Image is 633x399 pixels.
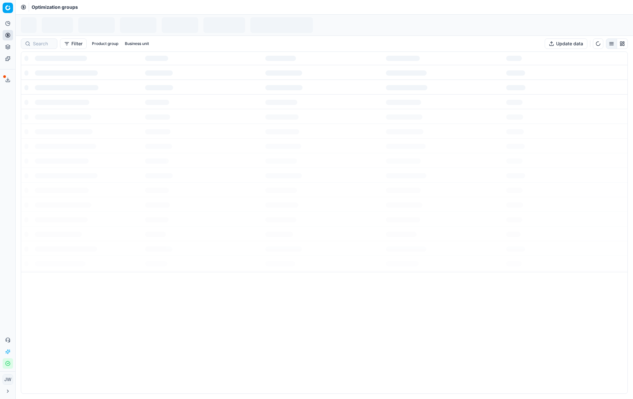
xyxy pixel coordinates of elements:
[33,40,53,47] input: Search
[122,40,152,48] button: Business unit
[545,38,587,49] button: Update data
[3,375,13,384] span: JW
[89,40,121,48] button: Product group
[3,374,13,385] button: JW
[32,4,78,10] nav: breadcrumb
[32,4,78,10] span: Optimization groups
[60,38,87,49] button: Filter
